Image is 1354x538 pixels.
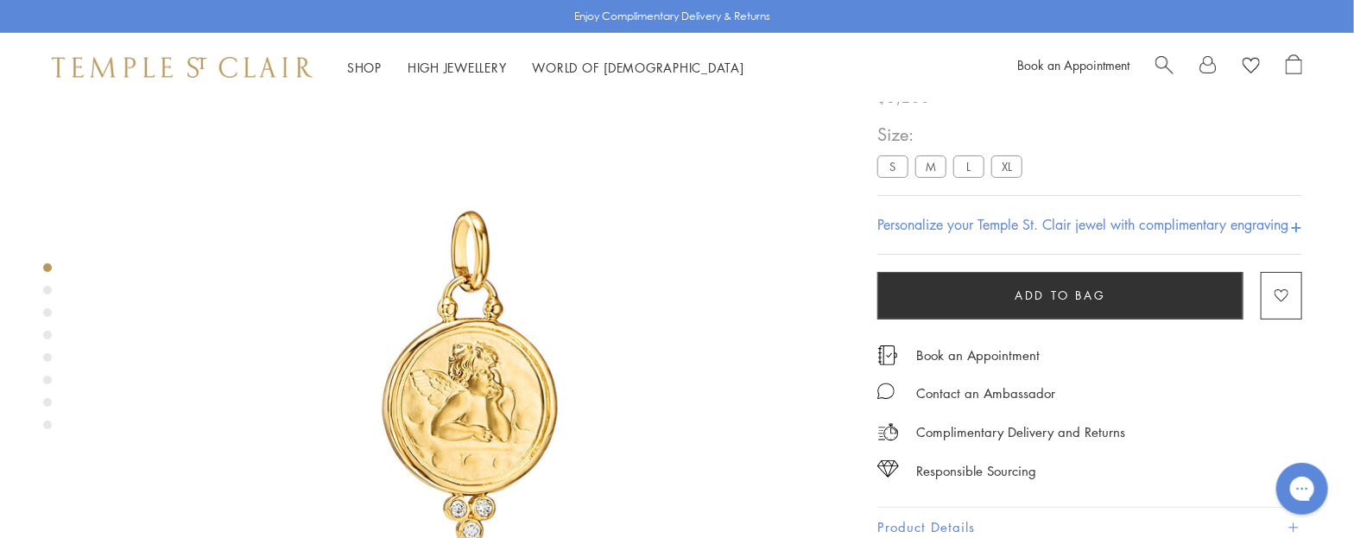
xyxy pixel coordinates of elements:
img: icon_sourcing.svg [877,460,899,478]
a: High JewelleryHigh Jewellery [408,59,507,76]
label: XL [991,155,1022,177]
iframe: Gorgias live chat messenger [1268,457,1337,521]
nav: Main navigation [347,57,744,79]
img: icon_appointment.svg [877,345,898,365]
label: L [953,155,984,177]
p: Complimentary Delivery and Returns [916,421,1125,443]
div: Contact an Ambassador [916,383,1055,404]
h4: Personalize your Temple St. Clair jewel with complimentary engraving [877,214,1288,235]
a: Search [1155,54,1174,80]
a: World of [DEMOGRAPHIC_DATA]World of [DEMOGRAPHIC_DATA] [533,59,744,76]
a: View Wishlist [1243,54,1260,80]
div: Product gallery navigation [43,259,52,443]
label: M [915,155,946,177]
div: Responsible Sourcing [916,460,1036,482]
span: Add to bag [1015,286,1106,305]
a: Book an Appointment [1017,56,1129,73]
img: Temple St. Clair [52,57,313,78]
label: S [877,155,908,177]
img: MessageIcon-01_2.svg [877,383,895,400]
a: Open Shopping Bag [1286,54,1302,80]
p: Enjoy Complimentary Delivery & Returns [575,8,771,25]
h4: + [1290,209,1302,241]
img: icon_delivery.svg [877,421,899,443]
a: Book an Appointment [916,345,1040,364]
span: Size: [877,120,1029,149]
button: Add to bag [877,272,1243,320]
a: ShopShop [347,59,382,76]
